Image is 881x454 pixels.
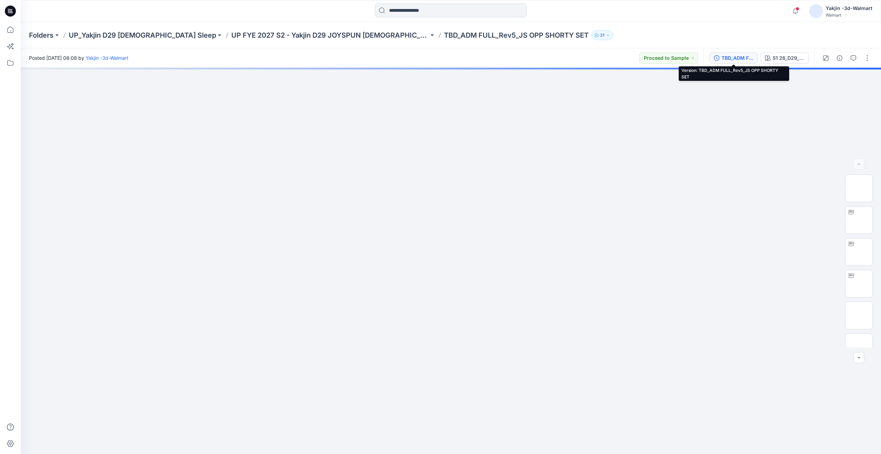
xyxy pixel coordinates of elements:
[761,53,809,64] button: S1 26_D29_JS_STARS v4 rptcc_CW1_CC_WM
[722,54,753,62] div: TBD_ADM FULL_Rev5_JS OPP SHORTY SET
[231,30,429,40] a: UP FYE 2027 S2 - Yakjin D29 JOYSPUN [DEMOGRAPHIC_DATA] Sleepwear
[809,4,823,18] img: avatar
[845,209,872,231] img: 2024 Y 130 TT w Avatar
[444,30,589,40] p: TBD_ADM FULL_Rev5_JS OPP SHORTY SET
[709,53,758,64] button: TBD_ADM FULL_Rev5_JS OPP SHORTY SET
[69,30,216,40] a: UP_Yakjin D29 [DEMOGRAPHIC_DATA] Sleep
[591,30,613,40] button: 31
[773,54,804,62] div: S1 26_D29_JS_STARS v4 rptcc_CW1_CC_WM
[826,4,872,12] div: Yakjin -3d-Walmart
[600,31,604,39] p: 31
[86,55,128,61] a: Yakjin -3d-Walmart
[826,12,872,18] div: Walmart
[29,30,54,40] a: Folders
[29,54,128,62] span: Posted [DATE] 08:08 by
[834,53,845,64] button: Details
